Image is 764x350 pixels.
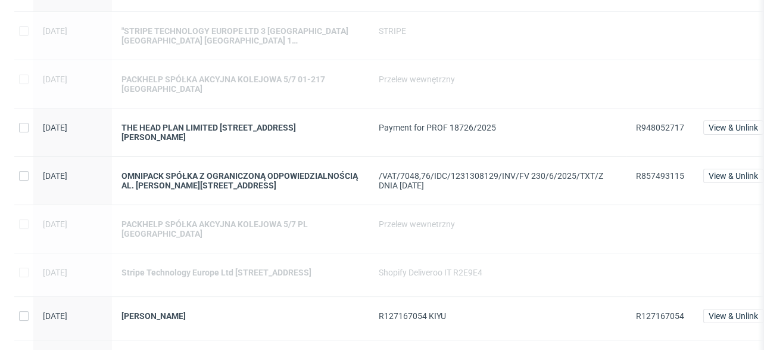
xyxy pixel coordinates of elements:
[379,311,617,321] div: R127167054 KIYU
[379,75,617,84] div: Przelew wewnętrzny
[636,171,684,181] span: R857493115
[121,171,360,190] a: OMNIPACK SPÓŁKA Z OGRANICZONĄ ODPOWIEDZIALNOŚCIĄ AL. [PERSON_NAME][STREET_ADDRESS]
[703,169,763,183] button: View & Unlink
[121,123,360,142] a: THE HEAD PLAN LIMITED [STREET_ADDRESS][PERSON_NAME]
[703,123,763,132] a: View & Unlink
[43,171,67,181] span: [DATE]
[636,123,684,132] span: R948052717
[121,75,360,94] a: PACKHELP SPÓŁKA AKCYJNA KOLEJOWA 5/7 01-217 [GEOGRAPHIC_DATA]
[379,26,617,36] div: STRIPE
[121,219,360,239] a: PACKHELP SPÓŁKA AKCYJNA KOLEJOWA 5/7 PL [GEOGRAPHIC_DATA]
[636,311,684,321] span: R127167054
[703,120,763,135] button: View & Unlink
[703,171,763,181] a: View & Unlink
[43,219,67,229] span: [DATE]
[709,172,758,180] span: View & Unlink
[43,123,67,132] span: [DATE]
[709,123,758,132] span: View & Unlink
[121,268,360,277] a: Stripe Technology Europe Ltd [STREET_ADDRESS]
[43,26,67,36] span: [DATE]
[703,309,763,323] button: View & Unlink
[379,123,617,132] div: Payment for PROF 18726/2025
[703,311,763,321] a: View & Unlink
[379,268,617,277] div: Shopify Deliveroo IT R2E9E4
[709,312,758,320] span: View & Unlink
[43,75,67,84] span: [DATE]
[121,311,360,321] a: [PERSON_NAME]
[379,219,617,229] div: Przelew wewnetrzny
[43,311,67,321] span: [DATE]
[43,268,67,277] span: [DATE]
[379,171,617,190] div: /VAT/7048,76/IDC/1231308129/INV/FV 230/6/2025/TXT/Z DNIA [DATE]
[121,26,360,45] a: "STRIPE TECHNOLOGY EUROPE LTD 3 [GEOGRAPHIC_DATA] [GEOGRAPHIC_DATA] [GEOGRAPHIC_DATA] 1 [GEOGRAPH...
